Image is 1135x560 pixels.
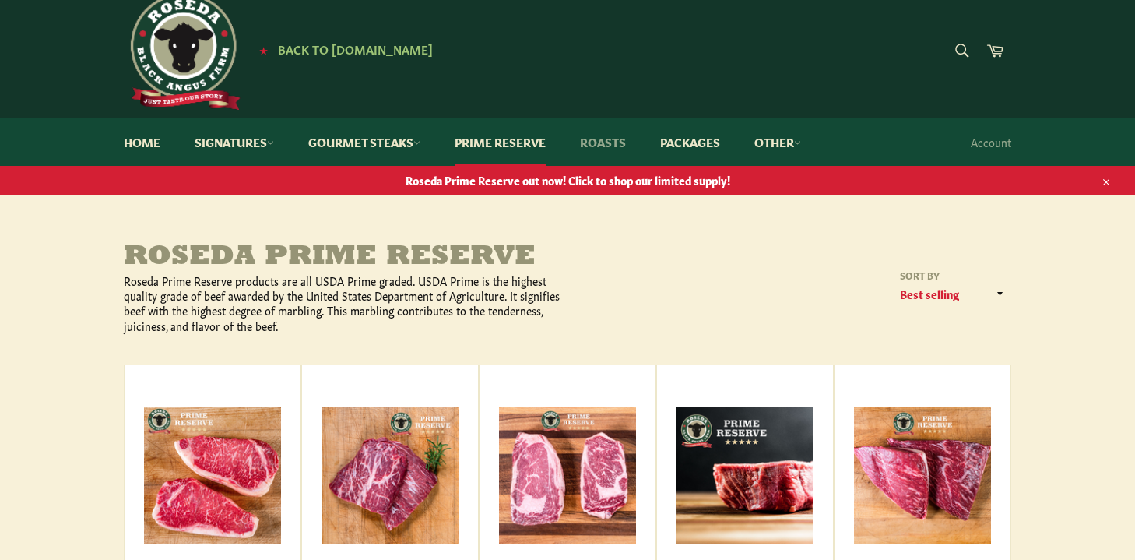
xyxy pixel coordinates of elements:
img: Prime Reserve Filet Mignon [676,407,813,544]
span: Back to [DOMAIN_NAME] [278,41,433,57]
a: Prime Reserve [439,118,561,166]
a: Gourmet Steaks [293,118,436,166]
img: Prime Reserve New York Strip [144,407,281,544]
label: Sort by [894,269,1011,282]
h1: Roseda Prime Reserve [124,242,567,273]
a: Other [739,118,817,166]
a: Packages [645,118,736,166]
a: Account [963,119,1019,165]
a: ★ Back to [DOMAIN_NAME] [251,44,433,56]
a: Home [108,118,176,166]
span: ★ [259,44,268,56]
img: Prime Reserve Ribeye [499,407,636,544]
a: Roasts [564,118,641,166]
p: Roseda Prime Reserve products are all USDA Prime graded. USDA Prime is the highest quality grade ... [124,273,567,333]
img: Prime Reserve Flat Iron Steak [322,407,459,544]
img: Prime Reserve Coulotte [854,407,991,544]
a: Signatures [179,118,290,166]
